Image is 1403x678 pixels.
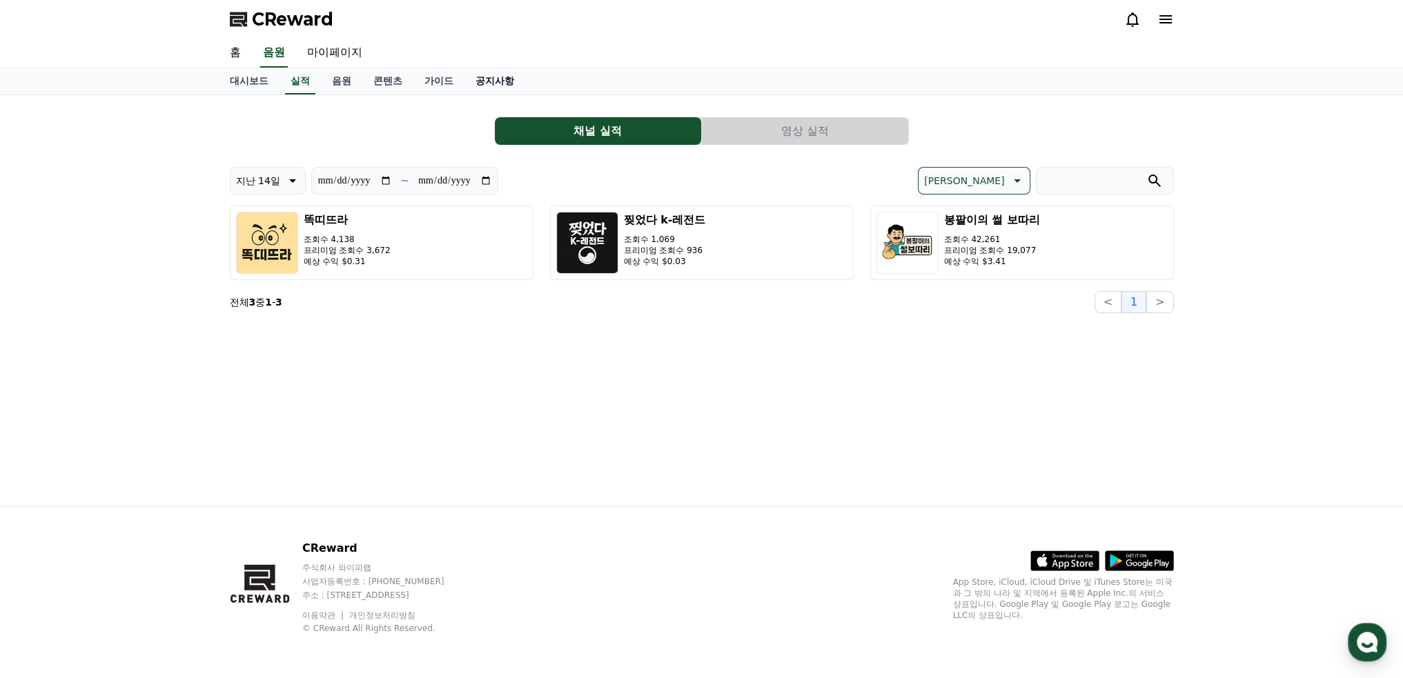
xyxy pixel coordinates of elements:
p: 예상 수익 $3.41 [944,256,1040,267]
img: 봉팔이의 썰 보따리 [876,212,939,274]
a: 공지사항 [464,68,525,94]
button: 영상 실적 [702,117,908,145]
button: > [1146,291,1173,313]
p: 프리미엄 조회수 936 [624,245,706,256]
button: 채널 실적 [495,117,701,145]
h3: 똑띠뜨라 [304,212,391,228]
p: ~ [400,172,409,189]
a: 홈 [4,437,91,472]
button: 똑띠뜨라 조회수 4,138 프리미엄 조회수 3,672 예상 수익 $0.31 [230,206,533,280]
img: 찢었다 k-레전드 [556,212,618,274]
button: 1 [1121,291,1146,313]
button: 찢었다 k-레전드 조회수 1,069 프리미엄 조회수 936 예상 수익 $0.03 [550,206,854,280]
p: 예상 수익 $0.31 [304,256,391,267]
a: 채널 실적 [495,117,702,145]
a: 개인정보처리방침 [349,610,415,620]
span: 대화 [126,459,143,470]
a: 설정 [178,437,265,472]
p: 프리미엄 조회수 3,672 [304,245,391,256]
a: 대시보드 [219,68,279,94]
p: 예상 수익 $0.03 [624,256,706,267]
img: 똑띠뜨라 [236,212,298,274]
p: 전체 중 - [230,295,282,309]
strong: 1 [265,297,272,308]
h3: 찢었다 k-레전드 [624,212,706,228]
span: 설정 [213,458,230,469]
p: 주식회사 와이피랩 [302,562,471,573]
p: 조회수 4,138 [304,234,391,245]
a: 마이페이지 [296,39,373,68]
a: 콘텐츠 [362,68,413,94]
strong: 3 [249,297,256,308]
a: 대화 [91,437,178,472]
p: 조회수 42,261 [944,234,1040,245]
a: 음원 [260,39,288,68]
a: 음원 [321,68,362,94]
a: 이용약관 [302,610,346,620]
button: < [1095,291,1121,313]
button: 봉팔이의 썰 보따리 조회수 42,261 프리미엄 조회수 19,077 예상 수익 $3.41 [870,206,1174,280]
p: 프리미엄 조회수 19,077 [944,245,1040,256]
button: [PERSON_NAME] [918,167,1030,195]
strong: 3 [275,297,282,308]
a: 가이드 [413,68,464,94]
p: [PERSON_NAME] [924,171,1004,190]
button: 지난 14일 [230,167,306,195]
h3: 봉팔이의 썰 보따리 [944,212,1040,228]
a: 영상 실적 [702,117,909,145]
a: CReward [230,8,333,30]
p: 사업자등록번호 : [PHONE_NUMBER] [302,576,471,587]
a: 실적 [285,68,315,94]
span: CReward [252,8,333,30]
p: 조회수 1,069 [624,234,706,245]
p: 주소 : [STREET_ADDRESS] [302,590,471,601]
span: 홈 [43,458,52,469]
p: CReward [302,540,471,557]
p: 지난 14일 [236,171,280,190]
p: © CReward All Rights Reserved. [302,623,471,634]
p: App Store, iCloud, iCloud Drive 및 iTunes Store는 미국과 그 밖의 나라 및 지역에서 등록된 Apple Inc.의 서비스 상표입니다. Goo... [953,577,1174,621]
a: 홈 [219,39,252,68]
